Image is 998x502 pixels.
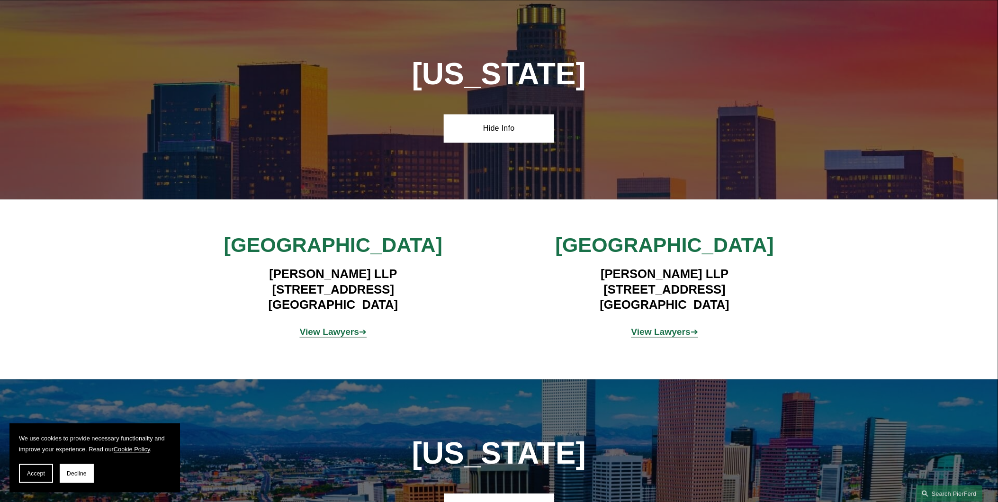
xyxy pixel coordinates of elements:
a: Cookie Policy [114,446,150,453]
span: [GEOGRAPHIC_DATA] [556,233,774,256]
span: ➔ [300,327,367,337]
h1: [US_STATE] [361,57,637,91]
a: Hide Info [444,114,554,143]
button: Decline [60,464,94,483]
span: [GEOGRAPHIC_DATA] [224,233,442,256]
span: Accept [27,470,45,477]
a: View Lawyers➔ [631,327,699,337]
strong: View Lawyers [300,327,360,337]
strong: View Lawyers [631,327,691,337]
a: View Lawyers➔ [300,327,367,337]
h1: [US_STATE] [361,436,637,471]
button: Accept [19,464,53,483]
span: Decline [67,470,87,477]
p: We use cookies to provide necessary functionality and improve your experience. Read our . [19,433,171,455]
h4: [PERSON_NAME] LLP [STREET_ADDRESS] [GEOGRAPHIC_DATA] [527,266,803,312]
section: Cookie banner [9,423,180,493]
h4: [PERSON_NAME] LLP [STREET_ADDRESS] [GEOGRAPHIC_DATA] [195,266,471,312]
a: Search this site [917,485,983,502]
span: ➔ [631,327,699,337]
